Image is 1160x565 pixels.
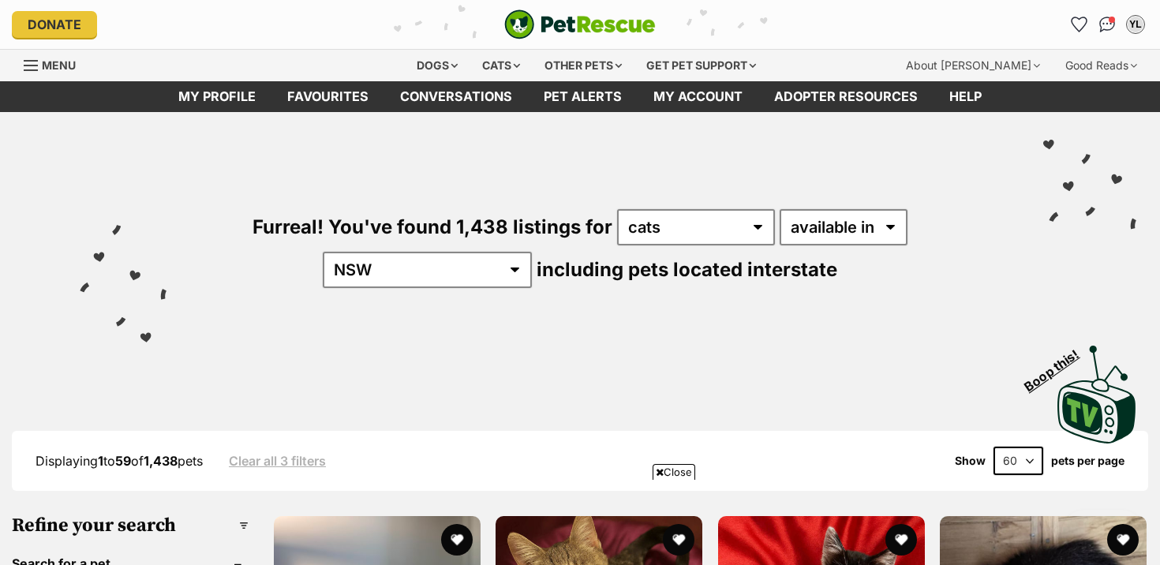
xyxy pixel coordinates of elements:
div: About [PERSON_NAME] [895,50,1051,81]
span: Show [955,455,986,467]
span: including pets located interstate [537,258,837,281]
a: My profile [163,81,271,112]
a: Donate [12,11,97,38]
a: Boop this! [1057,331,1136,447]
span: Boop this! [1022,337,1095,394]
a: Adopter resources [758,81,934,112]
button: My account [1123,12,1148,37]
img: PetRescue TV logo [1057,346,1136,443]
div: Good Reads [1054,50,1148,81]
span: Close [653,464,695,480]
a: Favourites [1066,12,1091,37]
div: Get pet support [635,50,767,81]
strong: 1,438 [144,453,178,469]
a: Help [934,81,997,112]
button: favourite [885,524,917,556]
strong: 59 [115,453,131,469]
span: Furreal! You've found 1,438 listings for [253,215,612,238]
a: Menu [24,50,87,78]
a: Conversations [1095,12,1120,37]
div: Other pets [533,50,633,81]
a: Pet alerts [528,81,638,112]
img: logo-cat-932fe2b9b8326f06289b0f2fb663e598f794de774fb13d1741a6617ecf9a85b4.svg [504,9,656,39]
a: Favourites [271,81,384,112]
ul: Account quick links [1066,12,1148,37]
label: pets per page [1051,455,1124,467]
img: chat-41dd97257d64d25036548639549fe6c8038ab92f7586957e7f3b1b290dea8141.svg [1099,17,1116,32]
a: My account [638,81,758,112]
span: Menu [42,58,76,72]
div: YL [1128,17,1143,32]
strong: 1 [98,453,103,469]
span: Displaying to of pets [36,453,203,469]
a: PetRescue [504,9,656,39]
iframe: Help Scout Beacon - Open [1061,510,1144,557]
h3: Refine your search [12,514,249,537]
a: conversations [384,81,528,112]
a: Clear all 3 filters [229,454,326,468]
iframe: Advertisement [293,486,867,557]
div: Dogs [406,50,469,81]
div: Cats [471,50,531,81]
